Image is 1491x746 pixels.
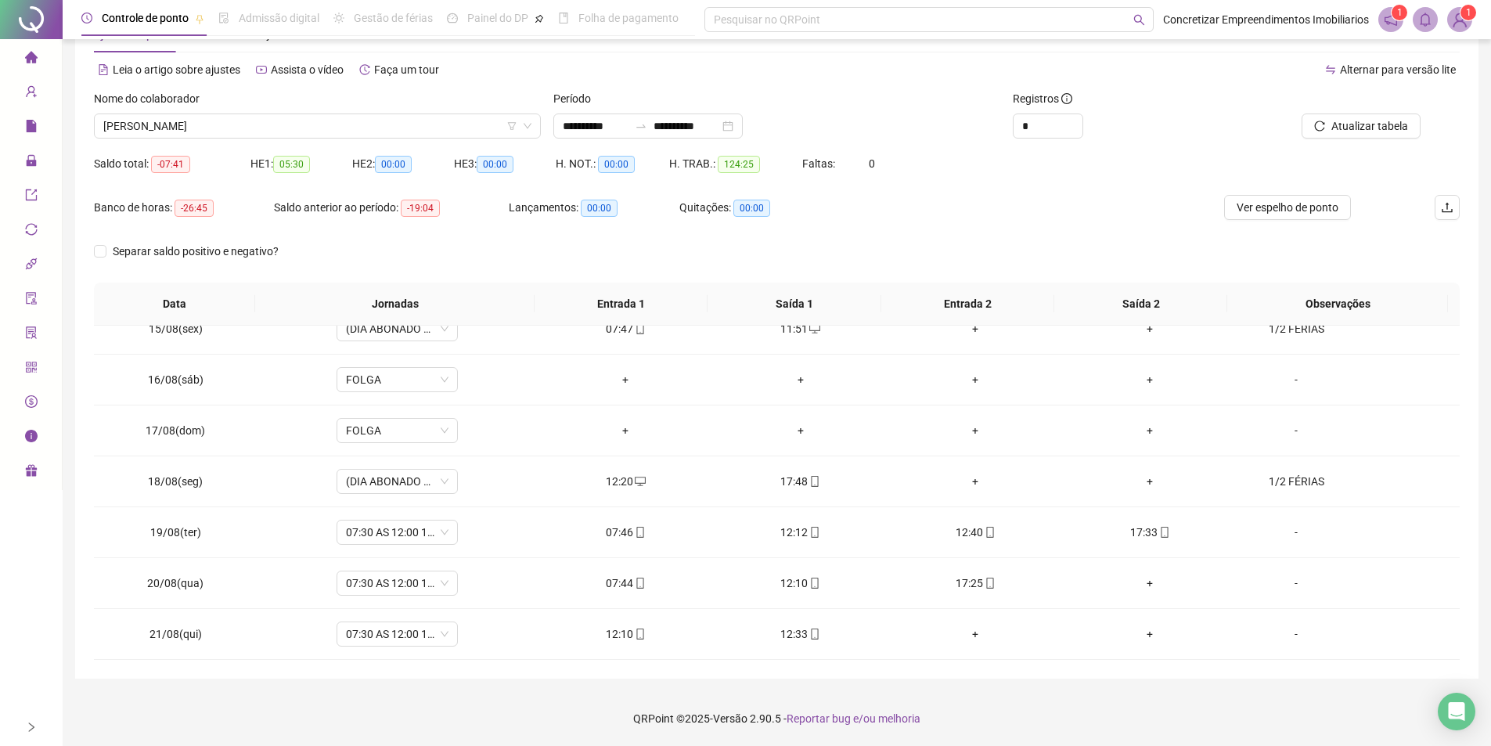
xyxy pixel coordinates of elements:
[175,200,214,217] span: -26:45
[149,628,202,640] span: 21/08(qui)
[900,422,1050,439] div: +
[900,473,1050,490] div: +
[983,578,996,589] span: mobile
[1224,195,1351,220] button: Ver espelho de ponto
[106,243,285,260] span: Separar saldo positivo e negativo?
[352,155,454,173] div: HE 2:
[635,120,647,132] span: to
[1250,371,1342,388] div: -
[103,114,531,138] span: ALESSANDRA OLIVEIRA VIEIRA
[808,578,820,589] span: mobile
[1250,625,1342,643] div: -
[250,155,352,173] div: HE 1:
[808,476,820,487] span: mobile
[148,373,203,386] span: 16/08(sáb)
[1013,90,1072,107] span: Registros
[553,90,601,107] label: Período
[25,423,38,454] span: info-circle
[1075,625,1225,643] div: +
[808,629,820,640] span: mobile
[94,90,210,107] label: Nome do colaborador
[375,156,412,173] span: 00:00
[1075,422,1225,439] div: +
[63,691,1491,746] footer: QRPoint © 2025 - 2.90.5 -
[346,521,448,544] span: 07:30 AS 12:00 13:00 AS 17:30
[149,323,203,335] span: 15/08(sex)
[25,113,38,144] span: file
[147,577,203,589] span: 20/08(qua)
[477,156,513,173] span: 00:00
[726,371,875,388] div: +
[1075,320,1225,337] div: +
[102,12,189,24] span: Controle de ponto
[25,44,38,75] span: home
[1075,371,1225,388] div: +
[25,457,38,488] span: gift
[94,283,255,326] th: Data
[679,199,836,217] div: Quitações:
[551,422,700,439] div: +
[1397,7,1403,18] span: 1
[1250,575,1342,592] div: -
[551,371,700,388] div: +
[346,571,448,595] span: 07:30 AS 12:00 13:00 AS 17:30
[900,524,1050,541] div: 12:40
[726,625,875,643] div: 12:33
[346,419,448,442] span: FOLGA
[708,283,881,326] th: Saída 1
[1250,524,1342,541] div: -
[1133,14,1145,26] span: search
[507,121,517,131] span: filter
[273,156,310,173] span: 05:30
[218,13,229,23] span: file-done
[1075,524,1225,541] div: 17:33
[98,64,109,75] span: file-text
[881,283,1054,326] th: Entrada 2
[1441,201,1453,214] span: upload
[1158,527,1170,538] span: mobile
[669,155,802,173] div: H. TRAB.:
[25,216,38,247] span: sync
[1227,283,1447,326] th: Observações
[558,13,569,23] span: book
[900,371,1050,388] div: +
[633,323,646,334] span: mobile
[94,199,274,217] div: Banco de horas:
[551,575,700,592] div: 07:44
[556,155,669,173] div: H. NOT.:
[1250,473,1342,490] div: 1/2 FÉRIAS
[239,12,319,24] span: Admissão digital
[25,388,38,420] span: dollar
[633,527,646,538] span: mobile
[551,320,700,337] div: 07:47
[26,722,37,733] span: right
[1438,693,1475,730] div: Open Intercom Messenger
[1466,7,1471,18] span: 1
[1075,473,1225,490] div: +
[271,63,344,76] span: Assista o vídeo
[150,526,201,539] span: 19/08(ter)
[1075,575,1225,592] div: +
[551,524,700,541] div: 07:46
[1237,199,1338,216] span: Ver espelho de ponto
[713,712,747,725] span: Versão
[1054,283,1227,326] th: Saída 2
[1302,114,1421,139] button: Atualizar tabela
[1340,63,1456,76] span: Alternar para versão lite
[346,368,448,391] span: FOLGA
[733,200,770,217] span: 00:00
[551,625,700,643] div: 12:10
[1163,11,1369,28] span: Concretizar Empreendimentos Imobiliarios
[718,156,760,173] span: 124:25
[195,14,204,23] span: pushpin
[535,283,708,326] th: Entrada 1
[726,575,875,592] div: 12:10
[256,64,267,75] span: youtube
[1240,295,1435,312] span: Observações
[900,575,1050,592] div: 17:25
[447,13,458,23] span: dashboard
[1250,422,1342,439] div: -
[25,78,38,110] span: user-add
[509,199,679,217] div: Lançamentos:
[1250,320,1342,337] div: 1/2 FÉRIAS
